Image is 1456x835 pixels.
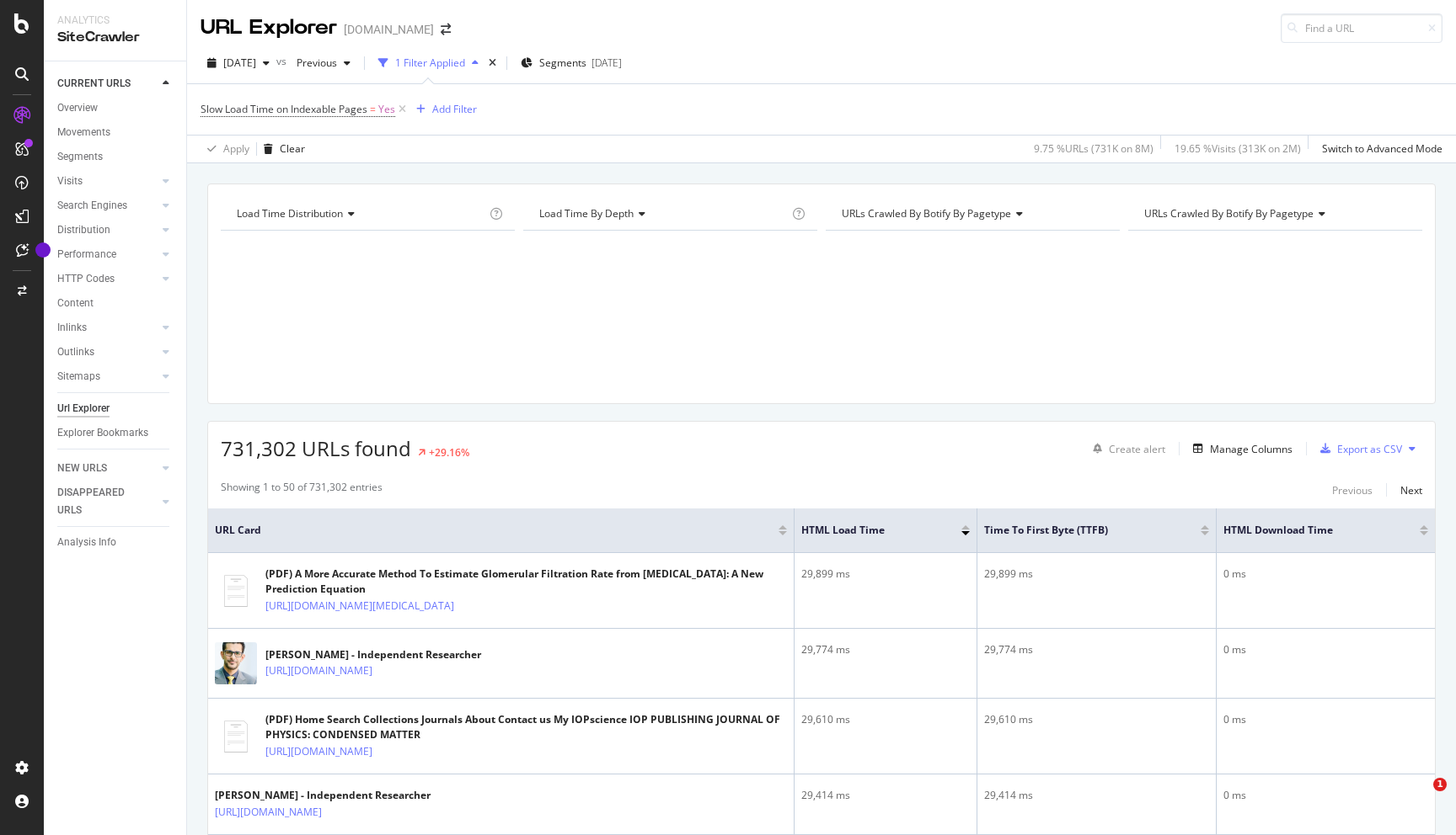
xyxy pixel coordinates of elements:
[290,50,357,77] button: Previous
[57,148,174,166] a: Segments
[1433,778,1447,791] span: 1
[215,788,431,803] div: [PERSON_NAME] - Independent Researcher
[1144,206,1314,221] span: URLs Crawled By Botify By pagetype
[201,13,337,42] div: URL Explorer
[57,343,158,361] a: Outlinks
[984,523,1175,538] span: Time To First Byte (TTFB)
[57,173,158,190] a: Visits
[201,50,276,77] button: [DATE]
[57,270,115,288] div: HTTP Codes
[57,460,107,477] div: NEW URLS
[801,566,970,582] div: 29,899 ms
[801,712,970,727] div: 29,610 ms
[378,98,395,121] span: Yes
[57,75,131,93] div: CURRENT URLS
[57,368,100,386] div: Sitemaps
[57,534,174,551] a: Analysis Info
[1322,141,1443,156] div: Switch to Advanced Mode
[57,424,148,442] div: Explorer Bookmarks
[984,642,1209,657] div: 29,774 ms
[57,368,158,386] a: Sitemaps
[57,295,94,312] div: Content
[1223,788,1428,803] div: 0 ms
[276,54,290,68] span: vs
[838,200,1105,227] h4: URLs Crawled By Botify By pagetype
[215,715,257,758] img: main image
[57,221,110,239] div: Distribution
[1223,523,1394,538] span: HTML Download Time
[265,743,372,760] a: [URL][DOMAIN_NAME]
[201,136,249,162] button: Apply
[1281,13,1443,43] input: Find a URL
[1086,435,1165,462] button: Create alert
[1314,435,1402,462] button: Export as CSV
[57,534,116,551] div: Analysis Info
[1186,439,1293,459] button: Manage Columns
[57,246,158,263] a: Performance
[57,221,158,239] a: Distribution
[1332,483,1373,497] div: Previous
[57,484,158,519] a: DISAPPEARED URLS
[57,99,98,117] div: Overview
[237,206,343,221] span: Load Time Distribution
[57,295,174,312] a: Content
[265,712,787,742] div: (PDF) Home Search Collections Journals About Contact us My IOPscience IOP PUBLISHING JOURNAL OF P...
[1223,712,1428,727] div: 0 ms
[57,197,127,215] div: Search Engines
[801,788,970,803] div: 29,414 ms
[1175,141,1301,156] div: 19.65 % Visits ( 313K on 2M )
[280,141,305,156] div: Clear
[265,647,481,662] div: [PERSON_NAME] - Independent Researcher
[485,55,500,72] div: times
[221,434,411,462] span: 731,302 URLs found
[409,99,477,120] button: Add Filter
[57,484,142,519] div: DISAPPEARED URLS
[842,206,1011,221] span: URLs Crawled By Botify By pagetype
[223,141,249,156] div: Apply
[57,319,87,337] div: Inlinks
[223,56,256,70] span: 2025 Sep. 4th
[1399,778,1439,818] iframe: Intercom live chat
[984,712,1209,727] div: 29,610 ms
[221,480,383,500] div: Showing 1 to 50 of 731,302 entries
[370,102,376,116] span: =
[539,206,634,221] span: Load Time by Depth
[215,523,774,538] span: URL Card
[539,56,586,70] span: Segments
[801,523,936,538] span: HTML Load Time
[1109,442,1165,456] div: Create alert
[1034,141,1154,156] div: 9.75 % URLs ( 731K on 8M )
[233,200,486,227] h4: Load Time Distribution
[1400,480,1422,500] button: Next
[57,246,116,263] div: Performance
[1210,442,1293,456] div: Manage Columns
[514,50,629,77] button: Segments[DATE]
[1332,480,1373,500] button: Previous
[57,400,110,417] div: Url Explorer
[432,102,477,116] div: Add Filter
[57,424,174,442] a: Explorer Bookmarks
[801,642,970,657] div: 29,774 ms
[1337,442,1402,456] div: Export as CSV
[591,56,622,70] div: [DATE]
[57,124,174,141] a: Movements
[57,197,158,215] a: Search Engines
[1315,136,1443,162] button: Switch to Advanced Mode
[290,56,337,70] span: Previous
[429,445,469,460] div: +29.16%
[57,400,174,417] a: Url Explorer
[395,56,465,70] div: 1 Filter Applied
[57,124,110,141] div: Movements
[215,804,322,821] a: [URL][DOMAIN_NAME]
[57,460,158,477] a: NEW URLS
[1141,200,1407,227] h4: URLs Crawled By Botify By pagetype
[441,24,451,35] div: arrow-right-arrow-left
[1223,566,1428,582] div: 0 ms
[344,21,434,38] div: [DOMAIN_NAME]
[57,319,158,337] a: Inlinks
[35,242,51,258] div: Tooltip anchor
[1223,642,1428,657] div: 0 ms
[57,343,94,361] div: Outlinks
[215,570,257,612] img: main image
[215,642,257,684] img: main image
